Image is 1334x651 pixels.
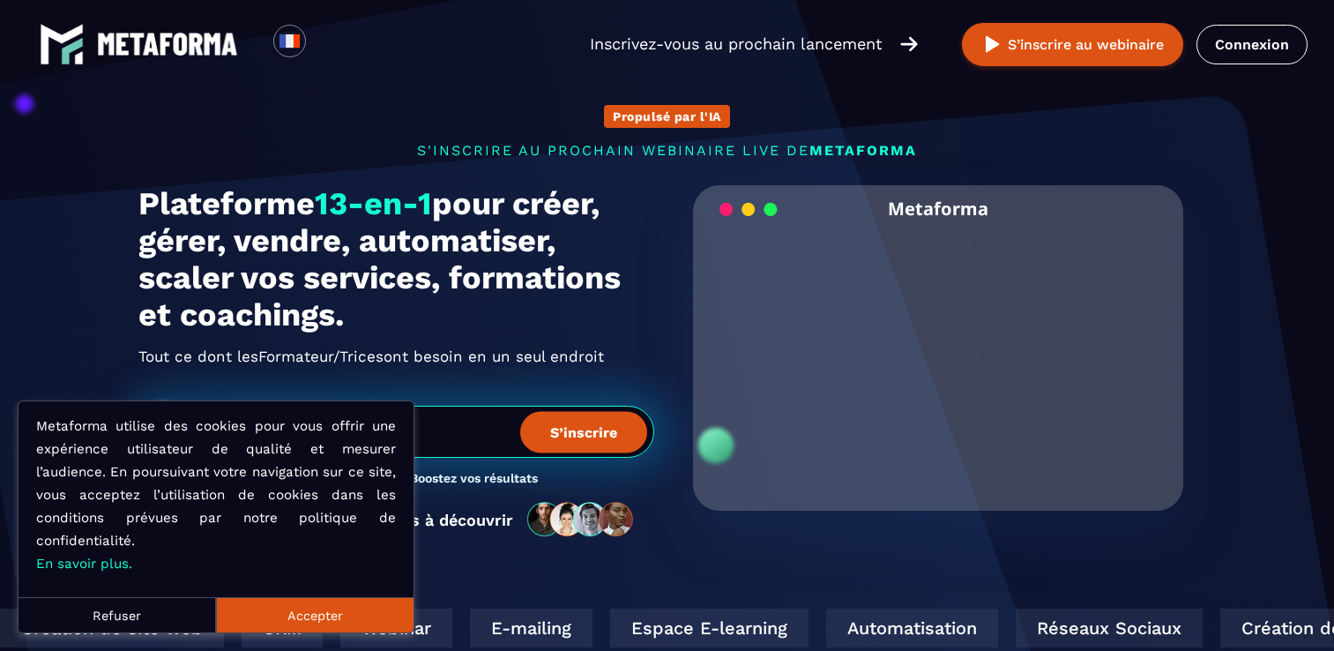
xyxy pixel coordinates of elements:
h3: Boostez vos résultats [410,471,538,488]
video: Your browser does not support the video tag. [706,232,1171,464]
div: Webinar [327,609,439,647]
a: En savoir plus. [36,556,132,572]
img: arrow-right [900,34,918,54]
p: Propulsé par l'IA [613,109,721,123]
span: Formateur/Trices [258,342,384,370]
img: fr [279,30,301,52]
p: Metaforma utilise des cookies pour vous offrir une expérience utilisateur de qualité et mesurer l... [36,415,396,575]
span: METAFORMA [809,142,917,159]
button: Refuser [19,597,216,632]
input: Search for option [321,34,334,55]
div: Réseaux Sociaux [1002,609,1189,647]
img: play [981,34,1003,56]
a: Connexion [1196,25,1308,64]
p: s'inscrire au prochain webinaire live de [138,142,1196,159]
img: logo [40,22,84,66]
img: logo [97,33,238,56]
h2: Metaforma [888,185,988,232]
button: Accepter [216,597,414,632]
button: S’inscrire [520,411,647,453]
div: E-mailing [457,609,579,647]
button: S’inscrire au webinaire [962,23,1183,66]
div: Automatisation [813,609,985,647]
p: Inscrivez-vous au prochain lancement [590,32,883,56]
h2: Tout ce dont les ont besoin en un seul endroit [138,342,654,370]
div: Search for option [306,25,349,64]
h1: Plateforme pour créer, gérer, vendre, automatiser, scaler vos services, formations et coachings. [138,185,654,333]
span: 13-en-1 [315,185,432,222]
div: Espace E-learning [597,609,795,647]
img: loading [719,201,778,218]
img: community-people [522,501,640,538]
